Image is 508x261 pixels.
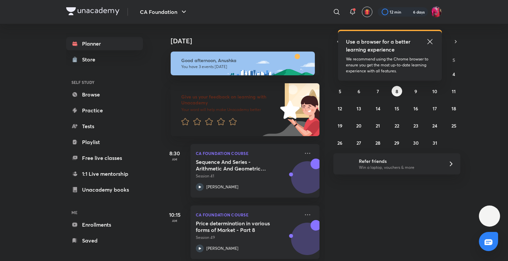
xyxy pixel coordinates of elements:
abbr: October 29, 2025 [394,140,399,146]
h5: Sequence And Series - Arithmetic And Geometric Progressions - V [196,159,278,172]
p: Session 49 [196,235,300,241]
p: CA Foundation Course [196,149,300,157]
a: 1:1 Live mentorship [66,167,143,180]
p: AM [161,219,188,223]
abbr: October 22, 2025 [395,123,399,129]
button: CA Foundation [136,5,192,19]
a: Playlist [66,135,143,149]
abbr: Saturday [452,57,455,63]
abbr: October 8, 2025 [396,88,398,94]
p: You have 3 events [DATE] [181,64,309,69]
img: ttu [486,212,493,220]
button: October 12, 2025 [335,103,345,114]
img: Avatar [291,165,323,197]
button: October 24, 2025 [430,120,440,131]
abbr: October 30, 2025 [413,140,419,146]
abbr: October 15, 2025 [395,105,399,112]
button: October 10, 2025 [430,86,440,96]
h4: [DATE] [171,37,326,45]
abbr: October 9, 2025 [414,88,417,94]
button: October 29, 2025 [392,137,402,148]
a: Practice [66,104,143,117]
img: avatar [364,9,370,15]
abbr: October 28, 2025 [375,140,380,146]
abbr: October 18, 2025 [451,105,456,112]
button: October 20, 2025 [354,120,364,131]
abbr: October 14, 2025 [376,105,380,112]
button: October 7, 2025 [373,86,383,96]
p: Win a laptop, vouchers & more [359,165,440,170]
button: October 4, 2025 [448,69,459,79]
abbr: October 26, 2025 [337,140,342,146]
button: October 8, 2025 [392,86,402,96]
h5: Use a browser for a better learning experience [346,38,412,54]
a: Store [66,53,143,66]
button: October 19, 2025 [335,120,345,131]
h5: 8:30 [161,149,188,157]
abbr: October 6, 2025 [358,88,360,94]
abbr: October 23, 2025 [413,123,418,129]
p: Session 41 [196,173,300,179]
abbr: October 16, 2025 [413,105,418,112]
button: October 6, 2025 [354,86,364,96]
abbr: October 11, 2025 [452,88,456,94]
button: October 5, 2025 [335,86,345,96]
button: October 22, 2025 [392,120,402,131]
h6: Good afternoon, Anushka [181,57,309,63]
h5: 10:15 [161,211,188,219]
button: October 15, 2025 [392,103,402,114]
img: Anushka Gupta [431,6,442,18]
button: October 14, 2025 [373,103,383,114]
img: Avatar [291,226,323,258]
h6: SELF STUDY [66,77,143,88]
div: Store [82,56,99,63]
h6: Give us your feedback on learning with Unacademy [181,94,278,106]
abbr: October 5, 2025 [339,88,341,94]
h6: Refer friends [359,158,440,165]
abbr: October 21, 2025 [376,123,380,129]
abbr: October 7, 2025 [377,88,379,94]
button: October 26, 2025 [335,137,345,148]
abbr: October 12, 2025 [338,105,342,112]
button: October 11, 2025 [448,86,459,96]
abbr: October 19, 2025 [338,123,342,129]
abbr: October 20, 2025 [356,123,361,129]
button: October 25, 2025 [448,120,459,131]
button: October 16, 2025 [410,103,421,114]
button: October 9, 2025 [410,86,421,96]
img: Company Logo [66,7,119,15]
a: Company Logo [66,7,119,17]
abbr: October 24, 2025 [432,123,437,129]
img: streak [405,9,412,15]
button: October 17, 2025 [430,103,440,114]
button: October 30, 2025 [410,137,421,148]
a: Enrollments [66,218,143,231]
p: We recommend using the Chrome browser to ensure you get the most up-to-date learning experience w... [346,56,434,74]
abbr: October 10, 2025 [432,88,437,94]
h6: ME [66,207,143,218]
abbr: October 27, 2025 [357,140,361,146]
img: referral [339,157,352,170]
button: October 28, 2025 [373,137,383,148]
abbr: October 31, 2025 [433,140,437,146]
button: October 23, 2025 [410,120,421,131]
abbr: October 4, 2025 [452,71,455,77]
h5: Price determination in various forms of Market - Part 8 [196,220,278,233]
a: Tests [66,120,143,133]
a: Planner [66,37,143,50]
button: October 31, 2025 [430,137,440,148]
button: October 13, 2025 [354,103,364,114]
button: October 27, 2025 [354,137,364,148]
p: [PERSON_NAME] [206,184,238,190]
p: CA Foundation Course [196,211,300,219]
a: Browse [66,88,143,101]
a: Unacademy books [66,183,143,196]
abbr: October 13, 2025 [357,105,361,112]
p: Your word will help make Unacademy better [181,107,278,112]
button: October 18, 2025 [448,103,459,114]
a: Saved [66,234,143,247]
abbr: October 25, 2025 [451,123,456,129]
p: AM [161,157,188,161]
button: avatar [362,7,372,17]
img: feedback_image [258,83,319,136]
